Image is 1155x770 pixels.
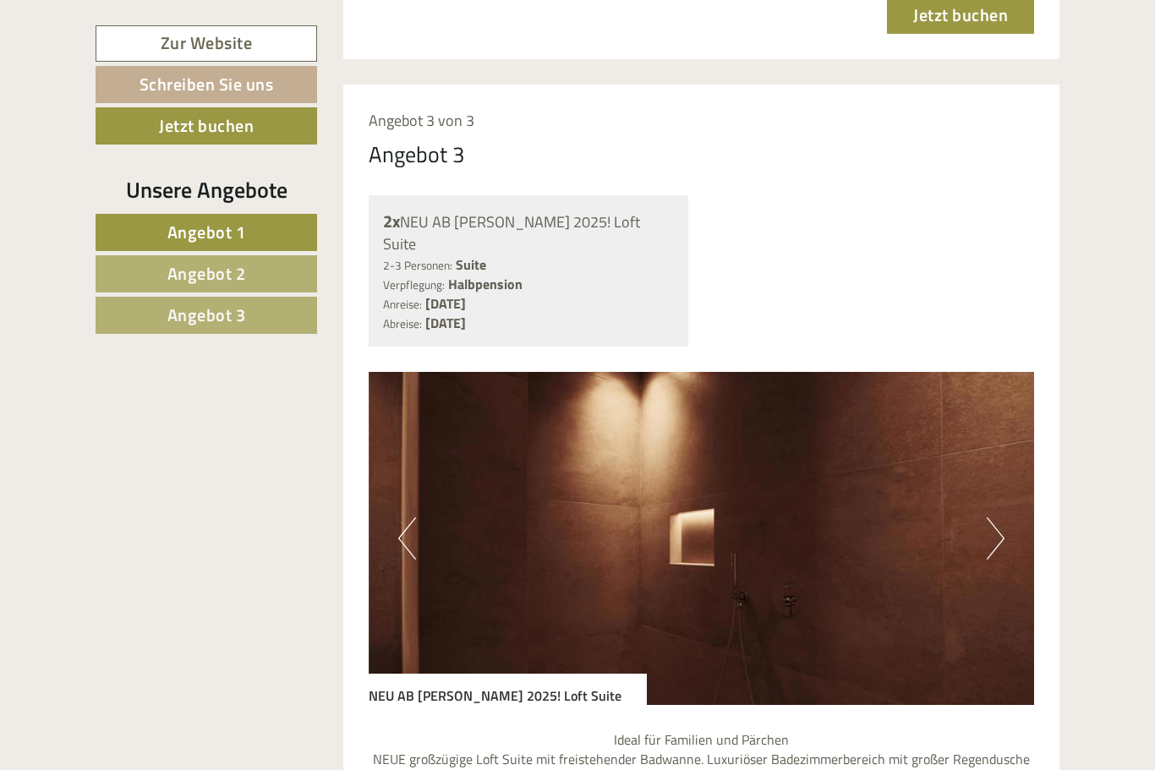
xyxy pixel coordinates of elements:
[167,219,246,245] span: Angebot 1
[369,372,1035,705] img: image
[383,210,675,255] div: NEU AB [PERSON_NAME] 2025! Loft Suite
[383,315,422,332] small: Abreise:
[96,107,317,145] a: Jetzt buchen
[369,674,647,706] div: NEU AB [PERSON_NAME] 2025! Loft Suite
[383,276,445,293] small: Verpflegung:
[383,296,422,313] small: Anreise:
[456,254,486,275] b: Suite
[383,257,452,274] small: 2-3 Personen:
[987,517,1004,560] button: Next
[398,517,416,560] button: Previous
[13,46,270,97] div: Guten Tag, wie können wir Ihnen helfen?
[369,109,474,132] span: Angebot 3 von 3
[448,274,523,294] b: Halbpension
[25,82,261,94] small: 14:12
[369,139,465,170] div: Angebot 3
[96,25,317,62] a: Zur Website
[167,302,246,328] span: Angebot 3
[96,174,317,205] div: Unsere Angebote
[290,13,376,41] div: Mittwoch
[425,313,466,333] b: [DATE]
[25,49,261,63] div: [GEOGRAPHIC_DATA]
[383,208,400,234] b: 2x
[167,260,246,287] span: Angebot 2
[425,293,466,314] b: [DATE]
[96,66,317,103] a: Schreiben Sie uns
[557,438,666,475] button: Senden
